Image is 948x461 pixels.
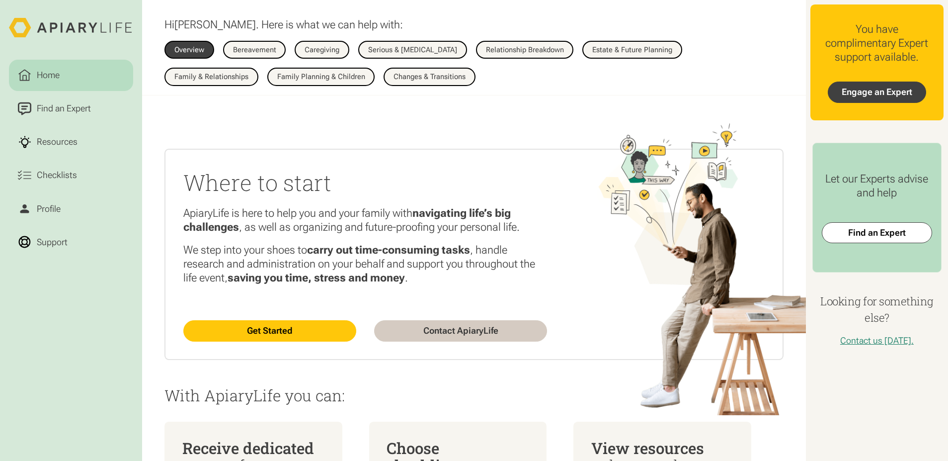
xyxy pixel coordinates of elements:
[34,235,70,249] div: Support
[822,222,932,243] a: Find an Expert
[9,93,133,124] a: Find an Expert
[592,46,672,54] div: Estate & Future Planning
[295,41,349,59] a: Caregiving
[374,320,547,341] a: Contact ApiaryLife
[384,68,475,86] a: Changes & Transitions
[582,41,682,59] a: Estate & Future Planning
[277,73,365,81] div: Family Planning & Children
[228,271,405,284] strong: saving you time, stress and money
[183,168,548,197] h2: Where to start
[164,387,784,404] p: With ApiaryLife you can:
[368,46,457,54] div: Serious & [MEDICAL_DATA]
[810,293,944,326] h4: Looking for something else?
[9,126,133,158] a: Resources
[267,68,375,86] a: Family Planning & Children
[183,206,511,233] strong: navigating life’s big challenges
[822,172,932,200] div: Let our Experts advise and help
[34,202,63,215] div: Profile
[233,46,276,54] div: Bereavement
[34,69,62,82] div: Home
[9,160,133,191] a: Checklists
[223,41,286,59] a: Bereavement
[9,193,133,224] a: Profile
[164,41,214,59] a: Overview
[183,243,548,285] p: We step into your shoes to , handle research and administration on your behalf and support you th...
[164,68,258,86] a: Family & Relationships
[174,18,256,31] span: [PERSON_NAME]
[840,335,914,346] a: Contact us [DATE].
[34,135,79,149] div: Resources
[394,73,466,81] div: Changes & Transitions
[164,18,403,32] p: Hi . Here is what we can help with:
[307,243,470,256] strong: carry out time-consuming tasks
[34,102,93,115] div: Find an Expert
[34,169,79,182] div: Checklists
[591,438,704,458] span: View resources
[828,82,926,102] a: Engage an Expert
[174,73,248,81] div: Family & Relationships
[476,41,574,59] a: Relationship Breakdown
[819,22,935,64] div: You have complimentary Expert support available.
[9,60,133,91] a: Home
[9,227,133,258] a: Support
[183,320,356,341] a: Get Started
[183,206,548,234] p: ApiaryLife is here to help you and your family with , as well as organizing and future-proofing y...
[358,41,467,59] a: Serious & [MEDICAL_DATA]
[305,46,339,54] div: Caregiving
[486,46,564,54] div: Relationship Breakdown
